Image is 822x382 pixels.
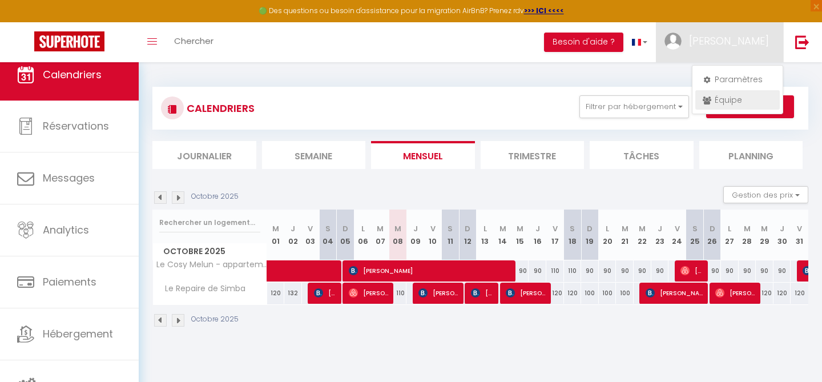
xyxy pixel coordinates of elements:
th: 26 [703,210,721,260]
div: 90 [634,260,651,282]
span: [PERSON_NAME] [715,282,756,304]
abbr: M [744,223,751,234]
div: 110 [564,260,582,282]
th: 28 [739,210,756,260]
abbr: D [587,223,593,234]
span: Chercher [174,35,213,47]
abbr: M [517,223,523,234]
span: Paiements [43,275,96,289]
a: ... [PERSON_NAME] [656,22,783,62]
a: >>> ICI <<<< [524,6,564,15]
th: 13 [477,210,494,260]
th: 22 [634,210,651,260]
th: 03 [302,210,320,260]
div: 90 [721,260,739,282]
abbr: L [483,223,487,234]
span: [PERSON_NAME] [689,34,769,48]
abbr: D [465,223,470,234]
div: 100 [616,283,634,304]
span: [PERSON_NAME] [506,282,547,304]
button: Gestion des prix [723,186,808,203]
span: [PERSON_NAME] [349,282,390,304]
li: Tâches [590,141,694,169]
div: 90 [581,260,599,282]
div: 110 [546,260,564,282]
abbr: M [377,223,384,234]
img: logout [795,35,809,49]
th: 29 [756,210,773,260]
abbr: D [710,223,715,234]
th: 04 [319,210,337,260]
abbr: V [797,223,802,234]
div: 90 [703,260,721,282]
abbr: J [413,223,418,234]
div: 100 [581,283,599,304]
a: Équipe [695,90,780,110]
abbr: S [448,223,453,234]
abbr: D [342,223,348,234]
div: 90 [739,260,756,282]
li: Planning [699,141,803,169]
button: Besoin d'aide ? [544,33,623,52]
abbr: L [728,223,731,234]
abbr: V [553,223,558,234]
th: 01 [267,210,285,260]
div: 110 [389,283,407,304]
abbr: M [761,223,768,234]
abbr: V [308,223,313,234]
div: 120 [267,283,285,304]
li: Semaine [262,141,366,169]
abbr: M [272,223,279,234]
abbr: J [658,223,662,234]
th: 12 [459,210,477,260]
th: 08 [389,210,407,260]
span: [PERSON_NAME] [349,260,514,282]
img: ... [664,33,682,50]
span: [PERSON_NAME] [680,260,704,282]
div: 90 [599,260,616,282]
abbr: S [325,223,331,234]
span: Le Repaire de Simba [155,283,248,295]
button: Filtrer par hébergement [579,95,689,118]
div: 100 [599,283,616,304]
a: Chercher [166,22,222,62]
div: 120 [546,283,564,304]
th: 25 [686,210,704,260]
span: Calendriers [43,67,102,82]
li: Trimestre [481,141,585,169]
span: [PERSON_NAME] [418,282,460,304]
abbr: M [639,223,646,234]
th: 30 [773,210,791,260]
div: 90 [511,260,529,282]
span: [PERSON_NAME] [314,282,337,304]
th: 16 [529,210,546,260]
span: Hébergement [43,327,113,341]
span: Octobre 2025 [153,243,267,260]
th: 07 [372,210,389,260]
img: Super Booking [34,31,104,51]
span: Messages [43,171,95,185]
div: 120 [564,283,582,304]
th: 02 [284,210,302,260]
th: 24 [668,210,686,260]
p: Octobre 2025 [191,191,239,202]
div: 90 [616,260,634,282]
abbr: J [535,223,540,234]
span: Analytics [43,223,89,237]
abbr: V [430,223,436,234]
th: 19 [581,210,599,260]
div: 120 [791,283,808,304]
abbr: J [780,223,784,234]
div: 120 [773,283,791,304]
abbr: L [606,223,609,234]
th: 21 [616,210,634,260]
div: 90 [529,260,546,282]
li: Journalier [152,141,256,169]
th: 18 [564,210,582,260]
abbr: S [692,223,698,234]
div: 90 [773,260,791,282]
abbr: M [499,223,506,234]
th: 17 [546,210,564,260]
abbr: M [622,223,628,234]
th: 23 [651,210,669,260]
